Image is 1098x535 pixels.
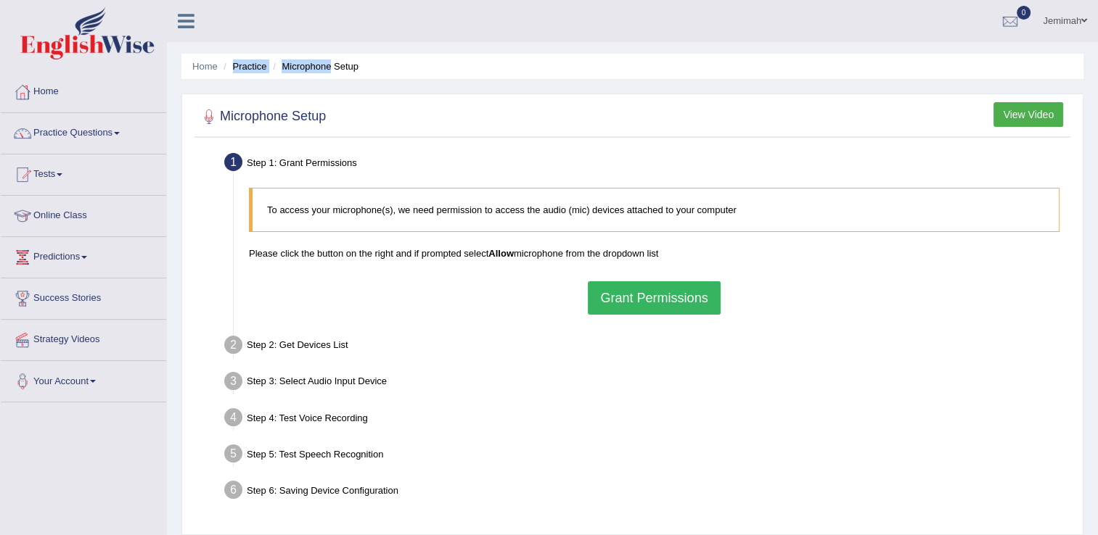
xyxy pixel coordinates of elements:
div: Step 3: Select Audio Input Device [218,368,1076,399]
a: Home [1,72,166,108]
p: Please click the button on the right and if prompted select microphone from the dropdown list [249,246,1060,260]
a: Tests [1,154,166,191]
a: Online Class [1,196,166,232]
a: Predictions [1,237,166,273]
button: View Video [993,102,1063,127]
a: Practice Questions [1,113,166,149]
li: Microphone Setup [269,59,359,73]
a: Home [192,61,218,72]
b: Allow [488,248,514,259]
span: 0 [1017,6,1031,20]
h2: Microphone Setup [198,106,326,128]
li: Practice [220,59,266,73]
div: Step 4: Test Voice Recording [218,404,1076,436]
a: Your Account [1,361,166,397]
div: Step 6: Saving Device Configuration [218,476,1076,508]
div: Step 2: Get Devices List [218,331,1076,363]
p: To access your microphone(s), we need permission to access the audio (mic) devices attached to yo... [267,203,1044,217]
div: Step 1: Grant Permissions [218,149,1076,181]
button: Grant Permissions [588,281,720,315]
div: Step 5: Test Speech Recognition [218,440,1076,472]
a: Strategy Videos [1,320,166,356]
a: Success Stories [1,278,166,315]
